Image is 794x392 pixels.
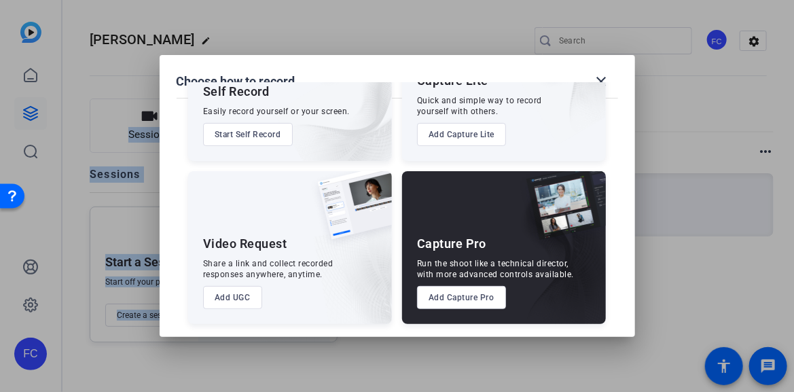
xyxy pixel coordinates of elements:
button: Start Self Record [203,123,293,146]
img: embarkstudio-self-record.png [274,37,392,161]
div: Share a link and collect recorded responses anywhere, anytime. [203,258,333,280]
img: capture-pro.png [516,171,606,254]
div: Self Record [203,84,270,100]
div: Video Request [203,236,287,252]
button: Add Capture Lite [417,123,506,146]
img: ugc-content.png [308,171,392,253]
button: Add Capture Pro [417,286,506,309]
mat-icon: close [594,73,610,90]
img: embarkstudio-capture-pro.png [505,188,606,324]
div: Capture Pro [417,236,486,252]
h1: Choose how to record [177,73,295,90]
div: Run the shoot like a technical director, with more advanced controls available. [417,258,574,280]
button: Add UGC [203,286,262,309]
div: Quick and simple way to record yourself with others. [417,95,542,117]
div: Easily record yourself or your screen. [203,106,350,117]
img: embarkstudio-ugc-content.png [313,213,392,324]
